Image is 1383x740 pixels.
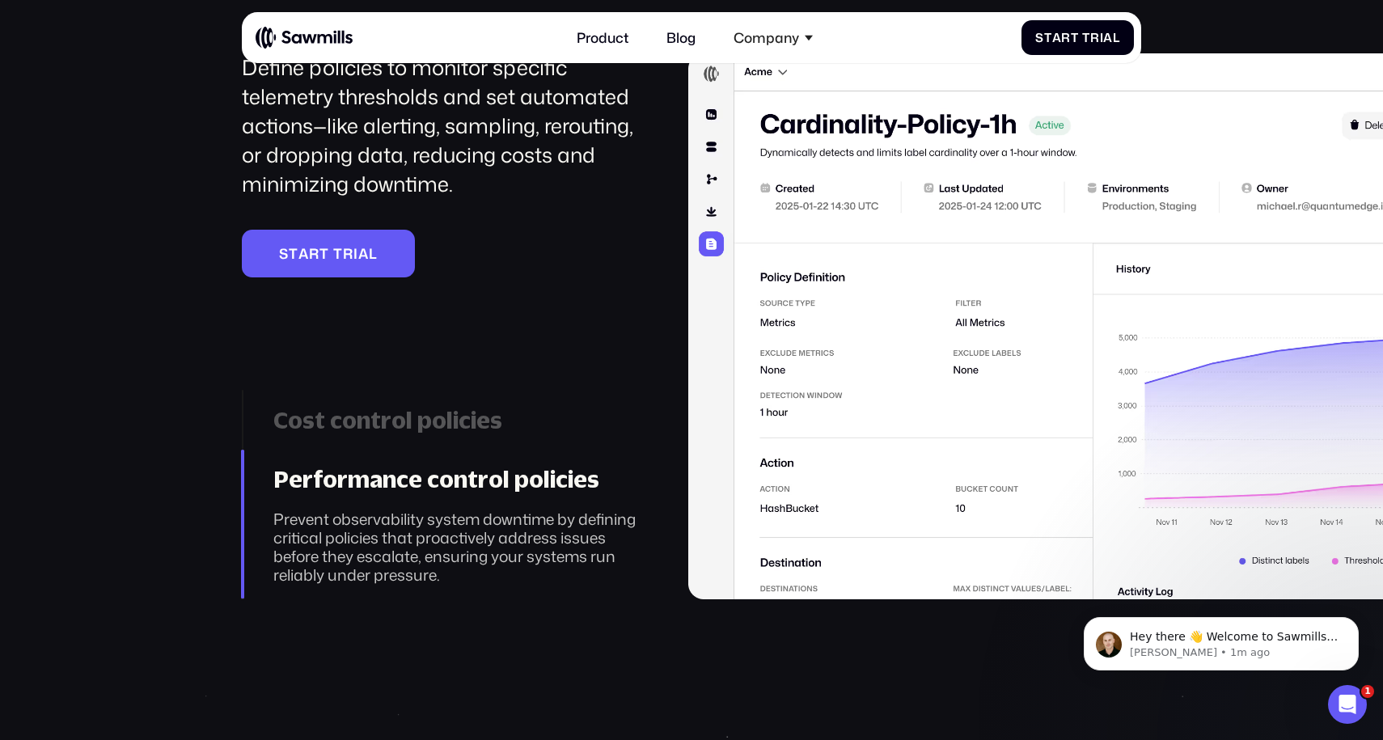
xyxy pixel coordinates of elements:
[1100,31,1104,45] span: i
[279,245,289,262] span: S
[1061,31,1071,45] span: r
[289,245,298,262] span: t
[273,465,640,493] div: Performance control policies
[242,53,640,199] div: Define policies to monitor specific telemetry thresholds and set automated actions—like alerting,...
[1035,31,1044,45] span: S
[1090,31,1100,45] span: r
[724,19,823,57] div: Company
[353,245,358,262] span: i
[1044,31,1052,45] span: t
[1021,20,1134,56] a: StartTrial
[369,245,378,262] span: l
[1103,31,1113,45] span: a
[657,19,707,57] a: Blog
[1071,31,1079,45] span: t
[1052,31,1062,45] span: a
[734,29,799,46] div: Company
[1082,31,1090,45] span: T
[319,245,329,262] span: t
[298,245,309,262] span: a
[273,406,640,434] div: Cost control policies
[309,245,319,262] span: r
[358,245,369,262] span: a
[273,510,640,584] div: Prevent observability system downtime by defining critical policies that proactively address issu...
[242,230,415,277] a: StartTrial
[1059,583,1383,696] iframe: Intercom notifications message
[343,245,353,262] span: r
[1361,685,1374,698] span: 1
[1328,685,1367,724] iframe: Intercom live chat
[1113,31,1120,45] span: l
[567,19,640,57] a: Product
[333,245,343,262] span: T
